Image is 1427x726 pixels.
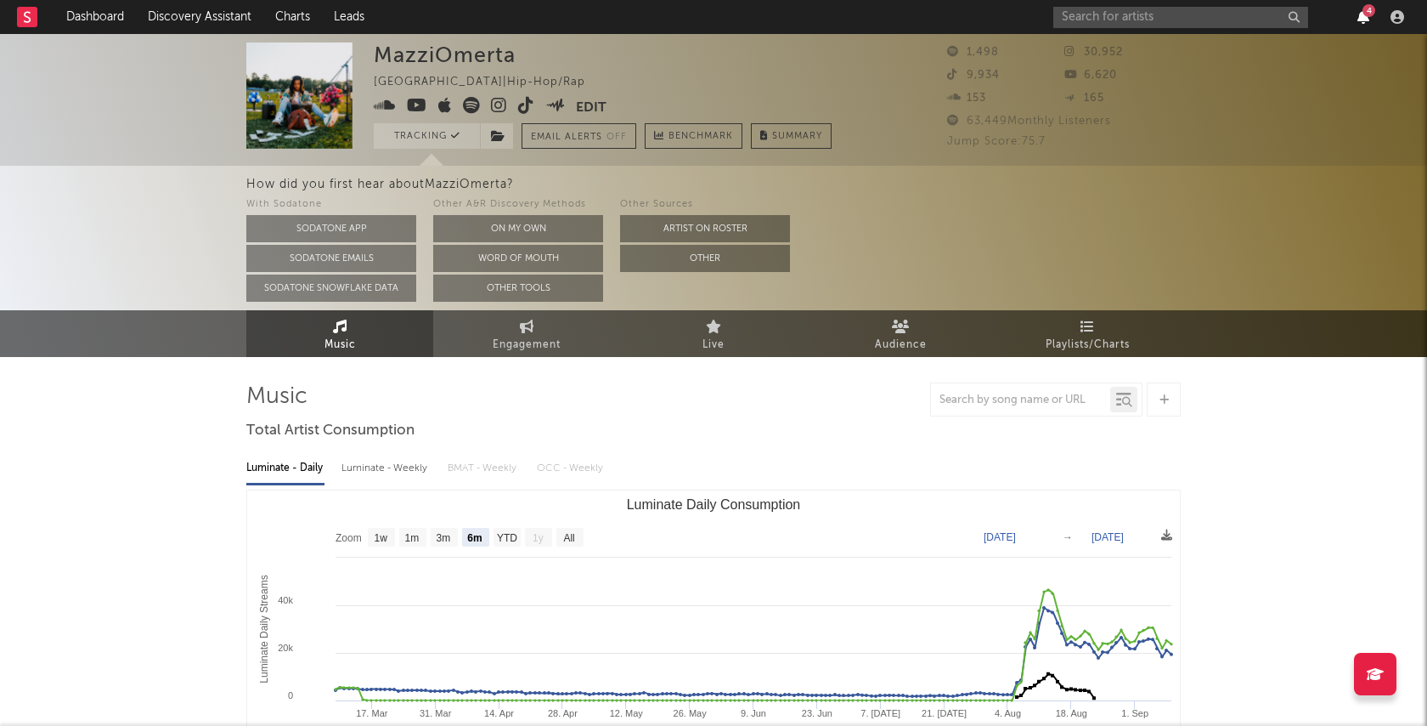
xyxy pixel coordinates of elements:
[433,310,620,357] a: Engagement
[433,195,603,215] div: Other A&R Discovery Methods
[1064,70,1117,81] span: 6,620
[620,215,790,242] button: Artist on Roster
[437,532,451,544] text: 3m
[563,532,574,544] text: All
[741,708,766,718] text: 9. Jun
[807,310,994,357] a: Audience
[1357,10,1369,24] button: 4
[246,245,416,272] button: Sodatone Emails
[922,708,967,718] text: 21. [DATE]
[288,690,293,700] text: 0
[1056,708,1087,718] text: 18. Aug
[374,43,516,67] div: MazziOmerta
[947,93,986,104] span: 153
[246,215,416,242] button: Sodatone App
[375,532,388,544] text: 1w
[674,708,708,718] text: 26. May
[620,310,807,357] a: Live
[772,132,822,141] span: Summary
[947,70,1000,81] span: 9,934
[405,532,420,544] text: 1m
[668,127,733,147] span: Benchmark
[433,215,603,242] button: On My Own
[860,708,900,718] text: 7. [DATE]
[947,136,1046,147] span: Jump Score: 75.7
[1064,47,1123,58] span: 30,952
[278,643,293,653] text: 20k
[620,195,790,215] div: Other Sources
[420,708,452,718] text: 31. Mar
[324,335,356,355] span: Music
[258,575,270,683] text: Luminate Daily Streams
[336,532,362,544] text: Zoom
[994,310,1181,357] a: Playlists/Charts
[1053,7,1308,28] input: Search for artists
[995,708,1021,718] text: 4. Aug
[278,595,293,605] text: 40k
[433,245,603,272] button: Word Of Mouth
[947,116,1111,127] span: 63,449 Monthly Listeners
[246,275,416,302] button: Sodatone Snowflake Data
[356,708,388,718] text: 17. Mar
[645,123,742,149] a: Benchmark
[497,532,517,544] text: YTD
[522,123,636,149] button: Email AlertsOff
[947,47,999,58] span: 1,498
[246,195,416,215] div: With Sodatone
[1362,4,1375,17] div: 4
[246,454,324,483] div: Luminate - Daily
[702,335,725,355] span: Live
[533,532,544,544] text: 1y
[802,708,832,718] text: 23. Jun
[246,421,415,441] span: Total Artist Consumption
[610,708,644,718] text: 12. May
[548,708,578,718] text: 28. Apr
[620,245,790,272] button: Other
[374,123,480,149] button: Tracking
[1046,335,1130,355] span: Playlists/Charts
[751,123,832,149] button: Summary
[493,335,561,355] span: Engagement
[467,532,482,544] text: 6m
[374,72,605,93] div: [GEOGRAPHIC_DATA] | Hip-Hop/Rap
[246,174,1427,195] div: How did you first hear about MazziOmerta ?
[246,310,433,357] a: Music
[627,497,801,512] text: Luminate Daily Consumption
[576,97,606,118] button: Edit
[1121,708,1148,718] text: 1. Sep
[433,275,603,302] button: Other Tools
[1091,531,1124,543] text: [DATE]
[606,133,627,142] em: Off
[1063,531,1073,543] text: →
[931,394,1110,407] input: Search by song name or URL
[984,531,1016,543] text: [DATE]
[484,708,514,718] text: 14. Apr
[875,335,927,355] span: Audience
[1064,93,1104,104] span: 165
[341,454,431,483] div: Luminate - Weekly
